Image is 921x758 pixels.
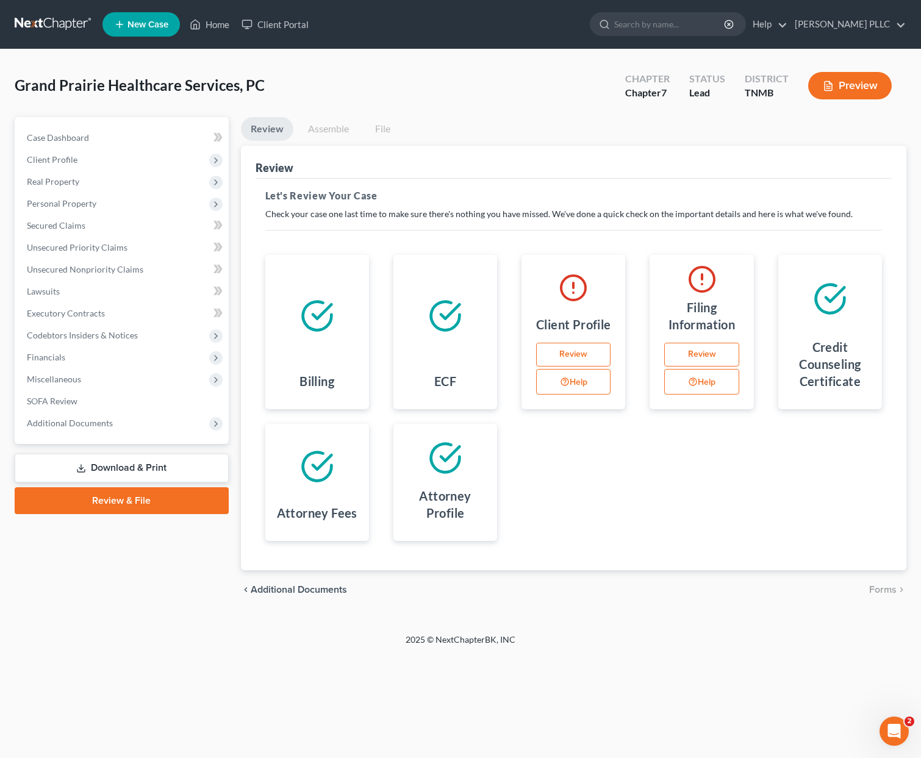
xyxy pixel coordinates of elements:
i: chevron_right [897,585,906,595]
div: TNMB [745,86,789,100]
a: [PERSON_NAME] PLLC [789,13,906,35]
a: Review [664,343,739,367]
a: Review [241,117,293,141]
div: Review [256,160,293,175]
span: Secured Claims [27,220,85,231]
button: Preview [808,72,892,99]
a: Unsecured Priority Claims [17,237,229,259]
span: Unsecured Nonpriority Claims [27,264,143,274]
h4: ECF [434,373,456,390]
div: Lead [689,86,725,100]
span: Additional Documents [251,585,347,595]
div: District [745,72,789,86]
a: Home [184,13,235,35]
h4: Attorney Profile [403,487,487,521]
span: 2 [905,717,914,726]
a: File [364,117,403,141]
button: Help [664,369,739,395]
a: Unsecured Nonpriority Claims [17,259,229,281]
button: Forms chevron_right [869,585,906,595]
a: Download & Print [15,454,229,482]
span: Additional Documents [27,418,113,428]
a: Help [747,13,787,35]
span: Grand Prairie Healthcare Services, PC [15,76,265,94]
div: Help [536,369,615,397]
span: SOFA Review [27,396,77,406]
button: Help [536,369,611,395]
p: Check your case one last time to make sure there's nothing you have missed. We've done a quick ch... [265,208,883,220]
span: Forms [869,585,897,595]
div: 2025 © NextChapterBK, INC [113,634,808,656]
span: Real Property [27,176,79,187]
a: Case Dashboard [17,127,229,149]
div: Help [664,369,744,397]
span: New Case [127,20,168,29]
span: 7 [661,87,667,98]
input: Search by name... [614,13,726,35]
h5: Let's Review Your Case [265,188,883,203]
a: SOFA Review [17,390,229,412]
a: Executory Contracts [17,302,229,324]
a: Client Portal [235,13,315,35]
span: Lawsuits [27,286,60,296]
h4: Credit Counseling Certificate [788,338,872,390]
span: Executory Contracts [27,308,105,318]
a: Lawsuits [17,281,229,302]
a: Review & File [15,487,229,514]
span: Unsecured Priority Claims [27,242,127,252]
span: Financials [27,352,65,362]
span: Client Profile [27,154,77,165]
i: chevron_left [241,585,251,595]
h4: Filing Information [659,299,744,333]
h4: Client Profile [536,316,611,333]
h4: Billing [299,373,334,390]
h4: Attorney Fees [277,504,357,521]
div: Chapter [625,86,670,100]
div: Chapter [625,72,670,86]
div: Status [689,72,725,86]
iframe: Intercom live chat [880,717,909,746]
a: chevron_left Additional Documents [241,585,347,595]
a: Review [536,343,611,367]
a: Assemble [298,117,359,141]
span: Codebtors Insiders & Notices [27,330,138,340]
span: Case Dashboard [27,132,89,143]
a: Secured Claims [17,215,229,237]
span: Miscellaneous [27,374,81,384]
span: Personal Property [27,198,96,209]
